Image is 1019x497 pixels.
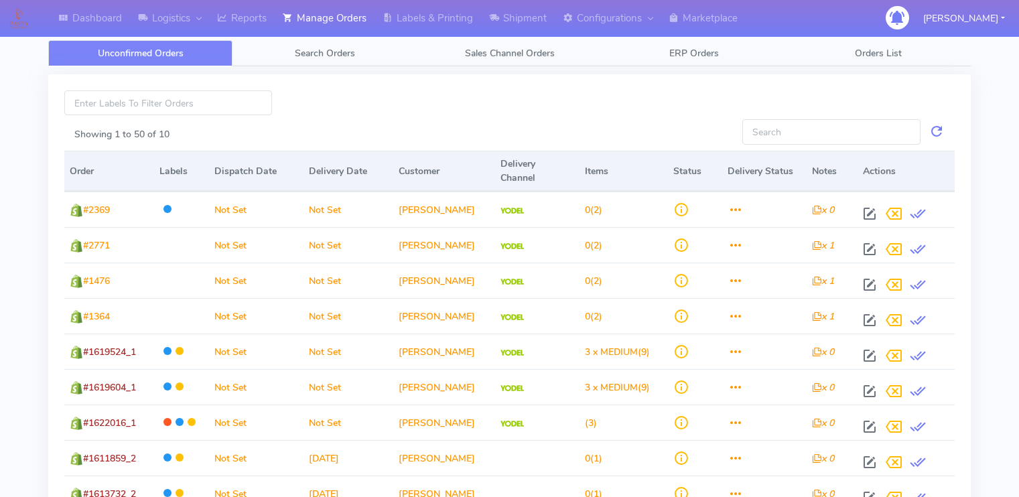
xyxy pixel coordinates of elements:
span: #2369 [83,204,110,216]
i: x 0 [812,417,834,429]
span: (9) [585,346,650,358]
i: x 1 [812,275,834,287]
td: Not Set [209,298,303,334]
span: Unconfirmed Orders [98,47,184,60]
span: 0 [585,275,590,287]
td: [PERSON_NAME] [393,227,495,263]
td: [PERSON_NAME] [393,405,495,440]
th: Items [580,151,668,192]
th: Delivery Date [303,151,393,192]
th: Customer [393,151,495,192]
span: (2) [585,239,602,252]
span: #2771 [83,239,110,252]
span: #1364 [83,310,110,323]
i: x 0 [812,204,834,216]
span: (2) [585,204,602,216]
span: (1) [585,452,602,465]
i: x 0 [812,346,834,358]
td: [DATE] [303,440,393,476]
span: Orders List [855,47,902,60]
td: [PERSON_NAME] [393,369,495,405]
td: Not Set [303,227,393,263]
i: x 0 [812,381,834,394]
label: Showing 1 to 50 of 10 [74,127,169,141]
td: Not Set [209,440,303,476]
img: Yodel [500,243,524,250]
span: 0 [585,452,590,465]
td: [PERSON_NAME] [393,440,495,476]
td: Not Set [303,405,393,440]
img: Yodel [500,385,524,392]
img: Yodel [500,279,524,285]
button: [PERSON_NAME] [913,5,1015,32]
td: Not Set [303,192,393,227]
span: 0 [585,310,590,323]
span: #1619604_1 [83,381,136,394]
span: #1622016_1 [83,417,136,429]
input: Search [742,119,921,144]
span: (9) [585,381,650,394]
input: Enter Labels To Filter Orders [64,90,272,115]
td: Not Set [303,369,393,405]
td: Not Set [303,334,393,369]
td: [PERSON_NAME] [393,298,495,334]
th: Status [668,151,723,192]
td: Not Set [209,334,303,369]
th: Delivery Channel [495,151,580,192]
td: [PERSON_NAME] [393,334,495,369]
td: Not Set [209,227,303,263]
span: #1619524_1 [83,346,136,358]
td: Not Set [209,369,303,405]
i: x 0 [812,452,834,465]
span: ERP Orders [669,47,719,60]
th: Order [64,151,154,192]
span: #1476 [83,275,110,287]
span: (2) [585,275,602,287]
span: (2) [585,310,602,323]
td: Not Set [209,263,303,298]
i: x 1 [812,239,834,252]
span: 3 x MEDIUM [585,381,638,394]
th: Labels [154,151,209,192]
th: Delivery Status [722,151,807,192]
td: Not Set [303,298,393,334]
img: Yodel [500,421,524,427]
td: Not Set [209,405,303,440]
ul: Tabs [48,40,971,66]
span: #1611859_2 [83,452,136,465]
span: Sales Channel Orders [465,47,555,60]
th: Actions [858,151,955,192]
i: x 1 [812,310,834,323]
th: Dispatch Date [209,151,303,192]
td: Not Set [303,263,393,298]
td: [PERSON_NAME] [393,192,495,227]
img: Yodel [500,314,524,321]
img: Yodel [500,208,524,214]
td: [PERSON_NAME] [393,263,495,298]
span: 0 [585,239,590,252]
span: 3 x MEDIUM [585,346,638,358]
th: Notes [807,151,858,192]
span: Search Orders [295,47,355,60]
td: Not Set [209,192,303,227]
img: Yodel [500,350,524,356]
span: (3) [585,417,597,429]
span: 0 [585,204,590,216]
